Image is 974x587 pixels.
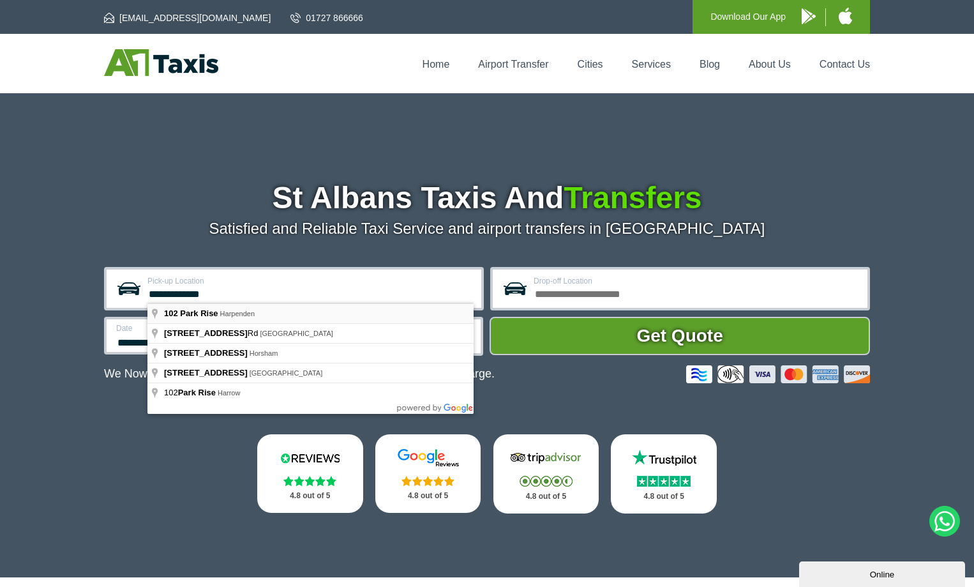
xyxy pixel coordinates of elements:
[802,8,816,24] img: A1 Taxis Android App
[178,388,216,397] span: Park Rise
[490,317,870,355] button: Get Quote
[104,183,870,213] h1: St Albans Taxis And
[478,59,548,70] a: Airport Transfer
[401,476,454,486] img: Stars
[493,434,599,514] a: Tripadvisor Stars 4.8 out of 5
[164,309,178,318] span: 102
[104,11,271,24] a: [EMAIL_ADDRESS][DOMAIN_NAME]
[218,389,240,397] span: Harrow
[507,448,584,468] img: Tripadvisor
[578,59,603,70] a: Cities
[389,488,467,504] p: 4.8 out of 5
[164,388,218,397] span: 102
[290,11,363,24] a: 01727 866666
[271,488,349,504] p: 4.8 out of 5
[507,489,585,505] p: 4.8 out of 5
[749,59,791,70] a: About Us
[116,324,280,332] label: Date
[611,434,717,514] a: Trustpilot Stars 4.8 out of 5
[104,220,870,238] p: Satisfied and Reliable Taxi Service and airport transfers in [GEOGRAPHIC_DATA]
[250,369,323,377] span: [GEOGRAPHIC_DATA]
[839,8,852,24] img: A1 Taxis iPhone App
[104,367,495,381] p: We Now Accept Card & Contactless Payment In
[520,476,573,487] img: Stars
[710,9,786,25] p: Download Our App
[180,309,218,318] span: Park Rise
[799,559,968,587] iframe: chat widget
[164,328,260,338] span: Rd
[257,434,363,513] a: Reviews.io Stars 4.8 out of 5
[626,448,702,468] img: Trustpilot
[637,476,691,487] img: Stars
[375,434,481,513] a: Google Stars 4.8 out of 5
[700,59,720,70] a: Blog
[164,348,248,358] span: [STREET_ADDRESS]
[147,277,474,285] label: Pick-up Location
[164,368,248,377] span: [STREET_ADDRESS]
[260,330,333,337] span: [GEOGRAPHIC_DATA]
[625,489,703,505] p: 4.8 out of 5
[250,349,278,357] span: Horsham
[390,448,467,468] img: Google
[283,476,336,486] img: Stars
[564,181,701,215] span: Transfers
[686,365,870,383] img: Credit And Debit Cards
[820,59,870,70] a: Contact Us
[534,277,860,285] label: Drop-off Location
[423,59,450,70] a: Home
[272,448,348,468] img: Reviews.io
[164,328,248,338] span: [STREET_ADDRESS]
[104,49,218,76] img: A1 Taxis St Albans LTD
[632,59,671,70] a: Services
[220,310,255,317] span: Harpenden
